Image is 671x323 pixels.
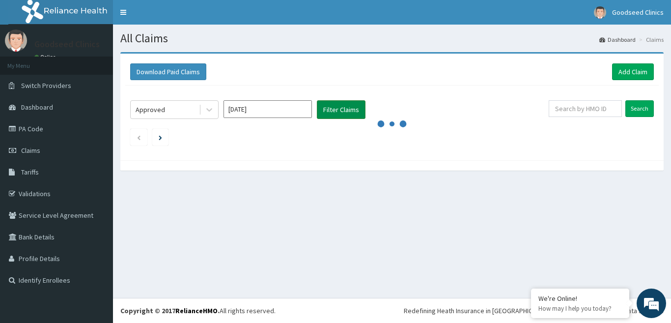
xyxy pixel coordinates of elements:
[120,306,220,315] strong: Copyright © 2017 .
[175,306,218,315] a: RelianceHMO
[317,100,365,119] button: Filter Claims
[538,294,622,303] div: We're Online!
[549,100,622,117] input: Search by HMO ID
[120,32,664,45] h1: All Claims
[21,103,53,112] span: Dashboard
[34,40,100,49] p: Goodseed Clinics
[136,105,165,115] div: Approved
[612,63,654,80] a: Add Claim
[34,54,58,60] a: Online
[130,63,206,80] button: Download Paid Claims
[599,35,636,44] a: Dashboard
[21,81,71,90] span: Switch Providers
[21,168,39,176] span: Tariffs
[113,298,671,323] footer: All rights reserved.
[5,29,27,52] img: User Image
[21,146,40,155] span: Claims
[538,304,622,313] p: How may I help you today?
[625,100,654,117] input: Search
[637,35,664,44] li: Claims
[159,133,162,142] a: Next page
[404,306,664,316] div: Redefining Heath Insurance in [GEOGRAPHIC_DATA] using Telemedicine and Data Science!
[224,100,312,118] input: Select Month and Year
[137,133,141,142] a: Previous page
[612,8,664,17] span: Goodseed Clinics
[594,6,606,19] img: User Image
[377,109,407,139] svg: audio-loading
